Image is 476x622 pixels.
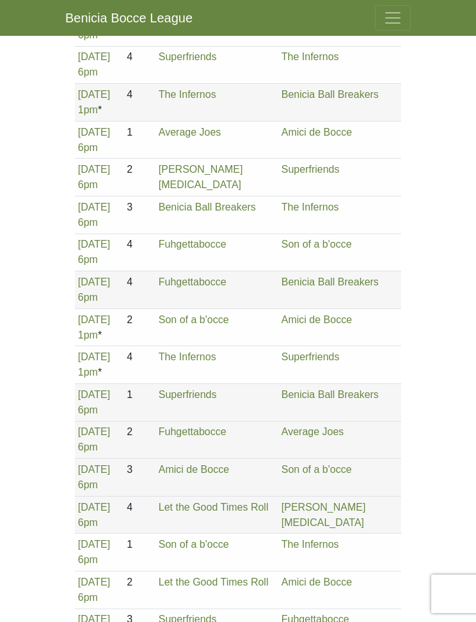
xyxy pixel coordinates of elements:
[375,5,411,31] button: Toggle navigation
[65,5,193,31] a: Benicia Bocce League
[282,276,379,287] a: Benicia Ball Breakers
[282,389,379,400] a: Benicia Ball Breakers
[123,196,155,234] td: 3
[78,351,110,378] a: [DATE] 1pm
[282,239,352,250] a: Son of a b'occe
[282,464,352,475] a: Son of a b'occe
[159,577,269,587] a: Let the Good Times Roll
[123,496,155,534] td: 4
[123,84,155,122] td: 4
[282,502,366,528] a: [PERSON_NAME][MEDICAL_DATA]
[123,421,155,459] td: 2
[159,314,229,325] a: Son of a b'occe
[282,314,352,325] a: Amici de Bocce
[78,426,110,452] a: [DATE] 6pm
[123,308,155,346] td: 2
[78,14,110,40] a: [DATE] 6pm
[78,127,110,153] a: [DATE] 6pm
[78,577,110,603] a: [DATE] 6pm
[78,314,110,340] a: [DATE] 1pm
[123,234,155,271] td: 4
[159,539,229,550] a: Son of a b'occe
[123,121,155,159] td: 1
[123,271,155,309] td: 4
[123,534,155,571] td: 1
[123,383,155,421] td: 1
[159,239,226,250] a: Fuhgettabocce
[282,51,339,62] a: The Infernos
[123,46,155,84] td: 4
[78,276,110,303] a: [DATE] 6pm
[159,351,216,362] a: The Infernos
[78,89,110,115] a: [DATE] 1pm
[159,127,221,138] a: Average Joes
[282,577,352,587] a: Amici de Bocce
[159,426,226,437] a: Fuhgettabocce
[282,164,340,175] a: Superfriends
[159,502,269,513] a: Let the Good Times Roll
[159,51,217,62] a: Superfriends
[159,389,217,400] a: Superfriends
[282,426,344,437] a: Average Joes
[159,464,229,475] a: Amici de Bocce
[78,202,110,228] a: [DATE] 6pm
[78,502,110,528] a: [DATE] 6pm
[123,159,155,196] td: 2
[159,164,243,190] a: [PERSON_NAME][MEDICAL_DATA]
[78,464,110,490] a: [DATE] 6pm
[123,346,155,384] td: 4
[78,164,110,190] a: [DATE] 6pm
[282,202,339,212] a: The Infernos
[123,571,155,609] td: 2
[282,351,340,362] a: Superfriends
[78,51,110,77] a: [DATE] 6pm
[159,89,216,100] a: The Infernos
[282,539,339,550] a: The Infernos
[282,89,379,100] a: Benicia Ball Breakers
[159,276,226,287] a: Fuhgettabocce
[78,239,110,265] a: [DATE] 6pm
[78,539,110,565] a: [DATE] 6pm
[159,202,256,212] a: Benicia Ball Breakers
[78,389,110,415] a: [DATE] 6pm
[282,127,352,138] a: Amici de Bocce
[123,459,155,497] td: 3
